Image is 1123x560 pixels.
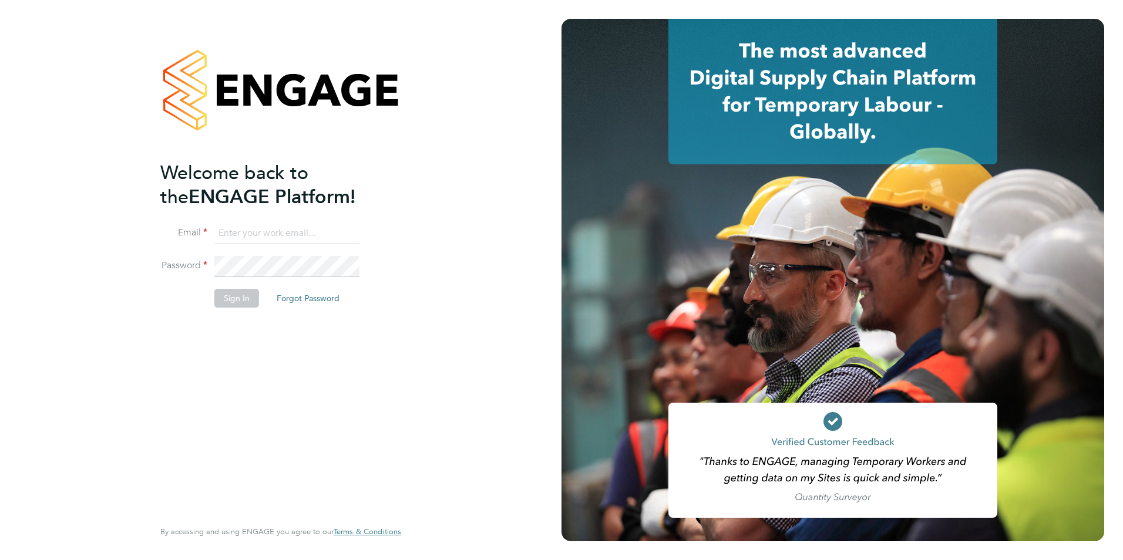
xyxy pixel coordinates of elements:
input: Enter your work email... [214,223,359,244]
button: Forgot Password [267,289,349,308]
h2: ENGAGE Platform! [160,161,389,209]
span: By accessing and using ENGAGE you agree to our [160,527,401,537]
a: Terms & Conditions [334,527,401,537]
button: Sign In [214,289,259,308]
label: Email [160,227,207,239]
label: Password [160,259,207,272]
span: Welcome back to the [160,161,308,208]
